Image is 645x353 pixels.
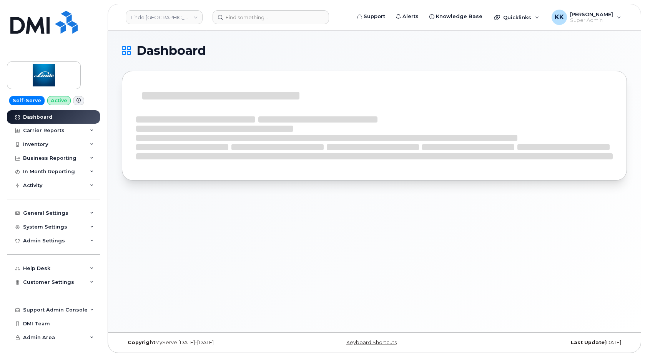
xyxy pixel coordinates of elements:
a: Keyboard Shortcuts [346,340,397,345]
strong: Last Update [571,340,605,345]
strong: Copyright [128,340,155,345]
span: Dashboard [136,45,206,56]
div: MyServe [DATE]–[DATE] [122,340,290,346]
div: [DATE] [459,340,627,346]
